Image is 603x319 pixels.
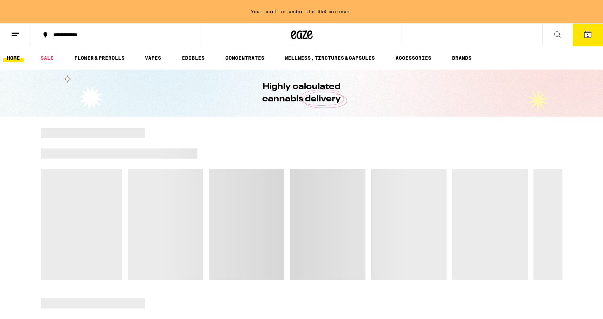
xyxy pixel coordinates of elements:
a: BRANDS [448,54,475,62]
a: EDIBLES [178,54,208,62]
button: 1 [573,24,603,46]
a: FLOWER & PREROLLS [71,54,128,62]
span: 1 [587,33,589,37]
a: VAPES [141,54,165,62]
a: ACCESSORIES [392,54,435,62]
a: SALE [37,54,57,62]
a: WELLNESS, TINCTURES & CAPSULES [281,54,378,62]
a: CONCENTRATES [222,54,268,62]
a: HOME [3,54,24,62]
h1: Highly calculated cannabis delivery [242,81,361,105]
